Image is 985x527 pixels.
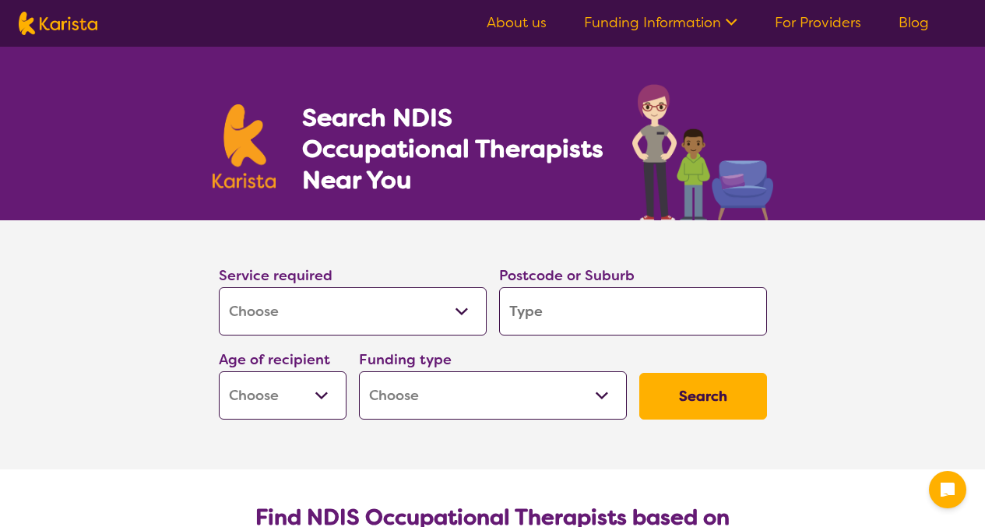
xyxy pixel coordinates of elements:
[499,287,767,336] input: Type
[632,84,773,220] img: occupational-therapy
[584,13,737,32] a: Funding Information
[499,266,635,285] label: Postcode or Suburb
[213,104,276,188] img: Karista logo
[302,102,605,195] h1: Search NDIS Occupational Therapists Near You
[219,266,332,285] label: Service required
[775,13,861,32] a: For Providers
[219,350,330,369] label: Age of recipient
[639,373,767,420] button: Search
[487,13,547,32] a: About us
[899,13,929,32] a: Blog
[359,350,452,369] label: Funding type
[19,12,97,35] img: Karista logo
